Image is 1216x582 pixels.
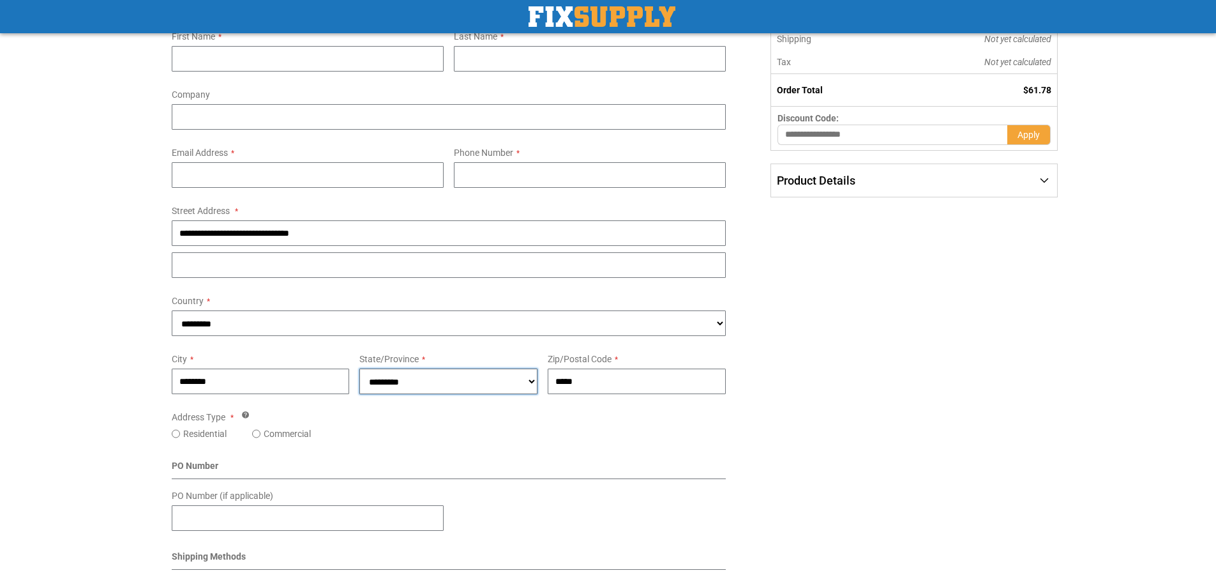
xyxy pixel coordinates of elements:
[359,354,419,364] span: State/Province
[172,354,187,364] span: City
[777,174,855,187] span: Product Details
[172,89,210,100] span: Company
[454,148,513,158] span: Phone Number
[172,148,228,158] span: Email Address
[529,6,675,27] a: store logo
[172,412,225,422] span: Address Type
[984,57,1051,67] span: Not yet calculated
[777,34,811,44] span: Shipping
[548,354,612,364] span: Zip/Postal Code
[984,34,1051,44] span: Not yet calculated
[172,206,230,216] span: Street Address
[1017,130,1040,140] span: Apply
[172,459,726,479] div: PO Number
[1007,125,1051,145] button: Apply
[172,491,273,501] span: PO Number (if applicable)
[183,427,227,440] label: Residential
[172,296,204,306] span: Country
[771,50,898,74] th: Tax
[172,550,726,570] div: Shipping Methods
[777,85,823,95] strong: Order Total
[777,113,839,123] span: Discount Code:
[264,427,311,440] label: Commercial
[454,31,497,42] span: Last Name
[529,6,675,27] img: Fix Industrial Supply
[172,31,215,42] span: First Name
[1023,85,1051,95] span: $61.78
